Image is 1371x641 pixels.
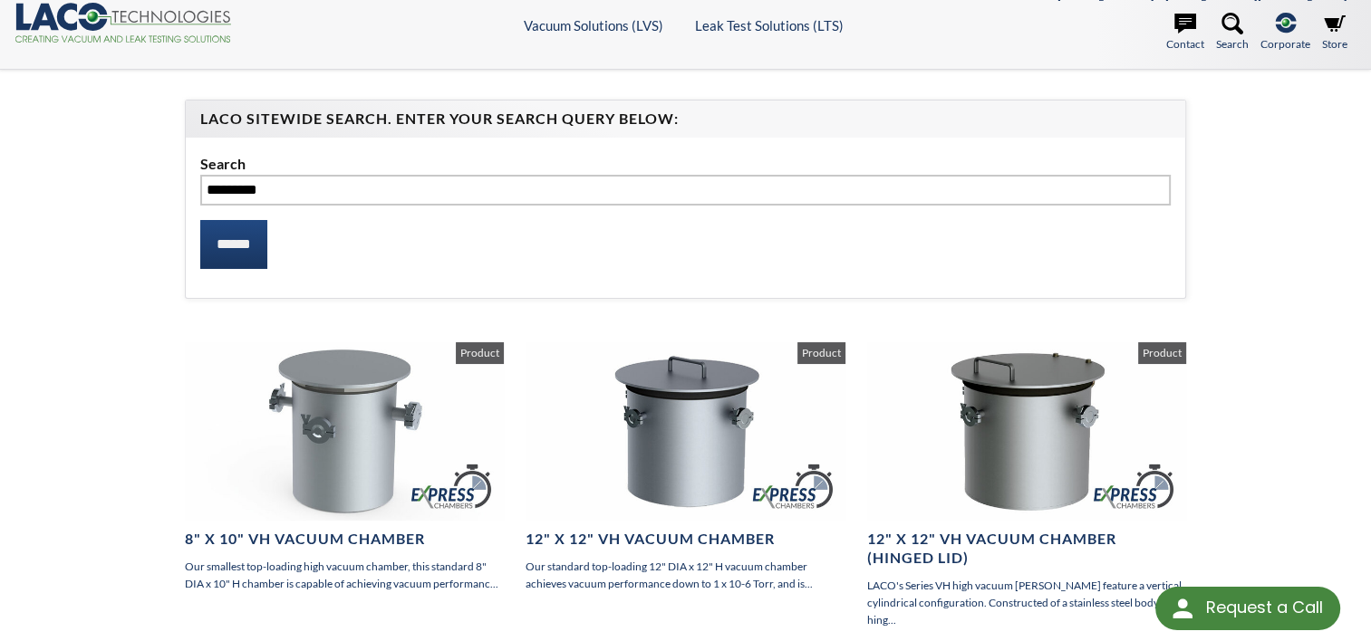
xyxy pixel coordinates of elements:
[797,342,845,364] span: Product
[1260,35,1310,53] span: Corporate
[867,577,1186,629] p: LACO's Series VH high vacuum [PERSON_NAME] feature a vertical cylindrical configuration. Construc...
[1205,587,1322,628] div: Request a Call
[200,152,1171,176] label: Search
[456,342,504,364] span: Product
[185,530,504,549] h4: 8" X 10" VH Vacuum Chamber
[1138,342,1186,364] span: Product
[1216,13,1249,53] a: Search
[1322,13,1347,53] a: Store
[200,110,1171,129] h4: LACO Sitewide Search. Enter your Search Query Below:
[524,17,663,33] a: Vacuum Solutions (LVS)
[1168,594,1197,623] img: round button
[1166,13,1204,53] a: Contact
[1155,587,1340,630] div: Request a Call
[867,530,1186,568] h4: 12" X 12" VH Vacuum Chamber (Hinged Lid)
[526,530,845,549] h4: 12" X 12" VH Vacuum Chamber
[185,342,504,593] a: 8" X 10" VH Vacuum Chamber Our smallest top-loading high vacuum chamber, this standard 8" DIA x 1...
[526,342,845,593] a: 12" X 12" VH Vacuum Chamber Our standard top-loading 12" DIA x 12" H vacuum chamber achieves vacu...
[185,558,504,592] p: Our smallest top-loading high vacuum chamber, this standard 8" DIA x 10" H chamber is capable of ...
[695,17,844,33] a: Leak Test Solutions (LTS)
[526,558,845,592] p: Our standard top-loading 12" DIA x 12" H vacuum chamber achieves vacuum performance down to 1 x 1...
[867,342,1186,629] a: 12" X 12" VH Vacuum Chamber (Hinged Lid) LACO's Series VH high vacuum [PERSON_NAME] feature a ver...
